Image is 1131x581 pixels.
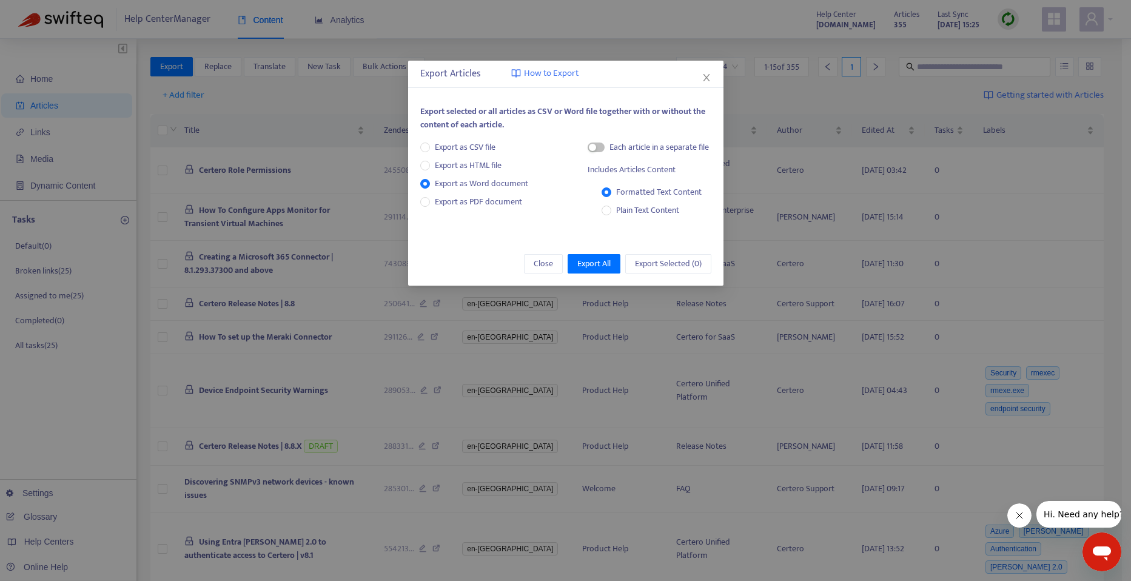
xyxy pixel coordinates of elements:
[1036,501,1121,528] iframe: Message from company
[616,185,702,199] span: Formatted Text Content
[609,141,709,154] div: Each article in a separate file
[430,177,533,190] span: Export as Word document
[1082,532,1121,571] iframe: Button to launch messaging window
[700,71,713,84] button: Close
[611,204,684,217] span: Plain Text Content
[420,67,711,81] div: Export Articles
[524,254,563,274] button: Close
[420,104,705,132] span: Export selected or all articles as CSV or Word file together with or without the content of each ...
[568,254,620,274] button: Export All
[1007,503,1032,528] iframe: Close message
[430,159,506,172] span: Export as HTML file
[430,141,500,154] span: Export as CSV file
[625,254,711,274] button: Export Selected (0)
[524,67,579,81] span: How to Export
[534,257,553,270] span: Close
[577,257,611,270] span: Export All
[511,69,521,78] img: image-link
[588,163,676,176] div: Includes Articles Content
[702,73,711,82] span: close
[435,195,522,209] span: Export as PDF document
[511,67,579,81] a: How to Export
[7,8,87,18] span: Hi. Need any help?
